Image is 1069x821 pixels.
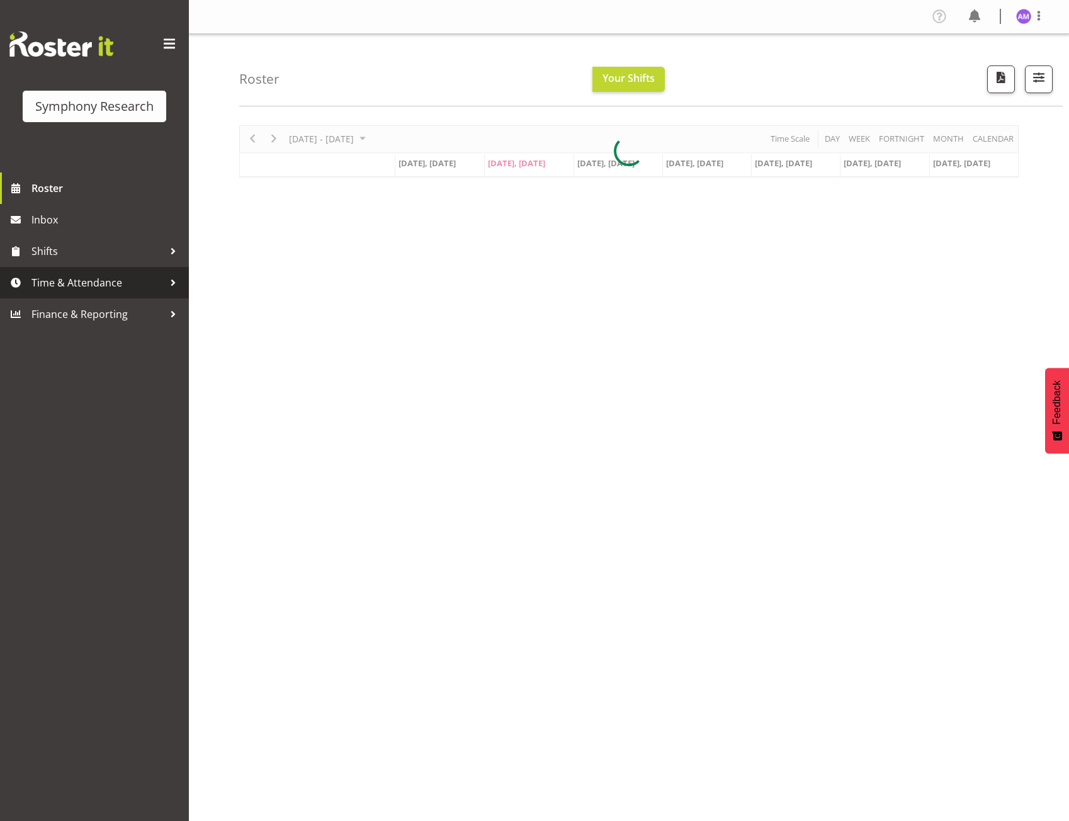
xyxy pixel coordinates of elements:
[239,72,280,86] h4: Roster
[35,97,154,116] div: Symphony Research
[987,65,1015,93] button: Download a PDF of the roster according to the set date range.
[1016,9,1031,24] img: amal-makan1835.jpg
[31,273,164,292] span: Time & Attendance
[1045,368,1069,453] button: Feedback - Show survey
[9,31,113,57] img: Rosterit website logo
[31,242,164,261] span: Shifts
[31,210,183,229] span: Inbox
[1051,380,1063,424] span: Feedback
[1025,65,1053,93] button: Filter Shifts
[602,71,655,85] span: Your Shifts
[31,179,183,198] span: Roster
[592,67,665,92] button: Your Shifts
[31,305,164,324] span: Finance & Reporting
